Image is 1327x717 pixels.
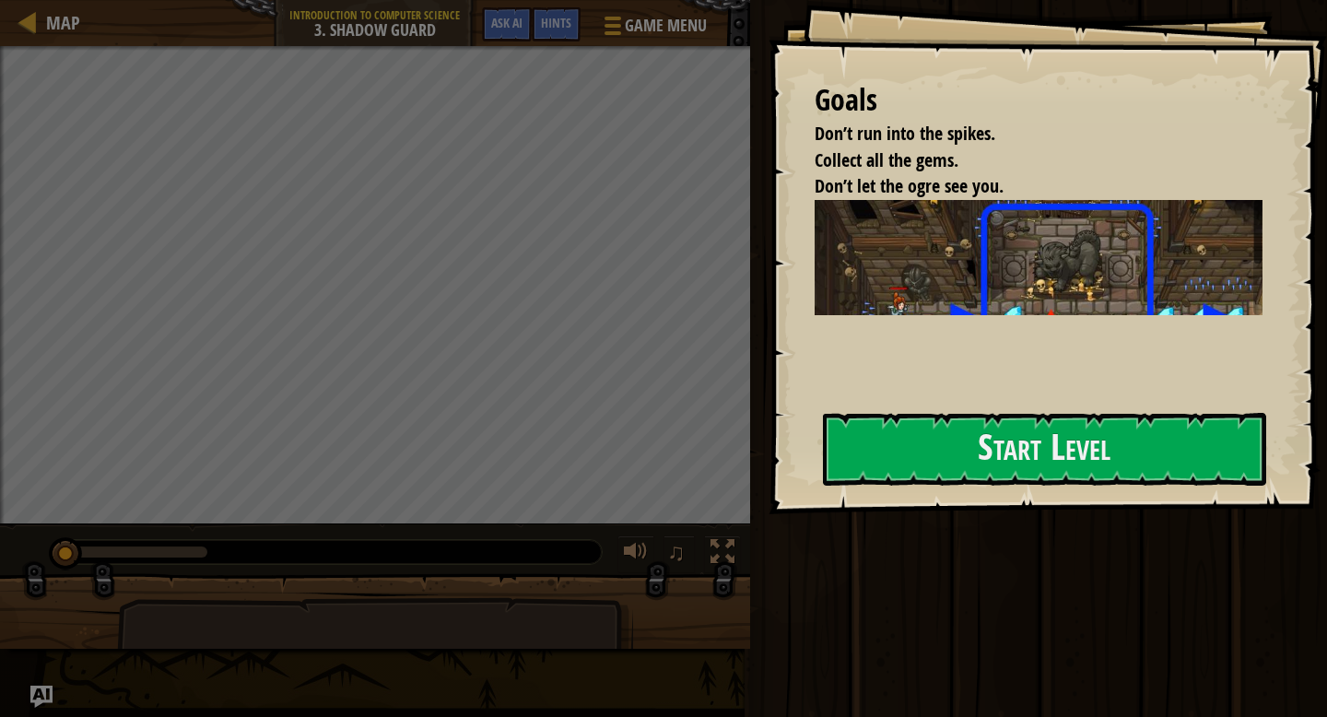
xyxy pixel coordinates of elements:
[792,173,1258,200] li: Don’t let the ogre see you.
[590,7,718,51] button: Game Menu
[37,10,80,35] a: Map
[823,413,1266,486] button: Start Level
[625,14,707,38] span: Game Menu
[30,686,53,708] button: Ask AI
[815,79,1262,122] div: Goals
[704,535,741,573] button: Toggle fullscreen
[792,147,1258,174] li: Collect all the gems.
[491,14,523,31] span: Ask AI
[815,121,995,146] span: Don’t run into the spikes.
[482,7,532,41] button: Ask AI
[815,147,958,172] span: Collect all the gems.
[663,535,695,573] button: ♫
[667,538,686,566] span: ♫
[617,535,654,573] button: Adjust volume
[792,121,1258,147] li: Don’t run into the spikes.
[541,14,571,31] span: Hints
[46,10,80,35] span: Map
[815,173,1004,198] span: Don’t let the ogre see you.
[815,200,1276,435] img: Shadow guard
